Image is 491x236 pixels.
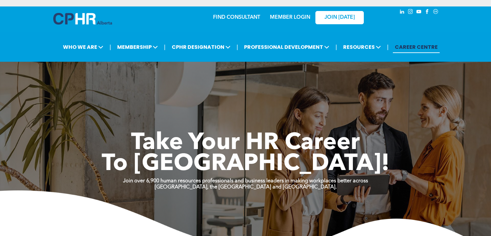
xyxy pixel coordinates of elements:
[123,178,368,184] strong: Join over 6,900 human resources professionals and business leaders in making workplaces better ac...
[170,41,232,53] span: CPHR DESIGNATION
[109,40,111,54] li: |
[115,41,160,53] span: MEMBERSHIP
[155,185,337,190] strong: [GEOGRAPHIC_DATA], the [GEOGRAPHIC_DATA] and [GEOGRAPHIC_DATA].
[213,15,260,20] a: FIND CONSULTANT
[432,8,439,17] a: Social network
[341,41,383,53] span: RESOURCES
[131,132,360,155] span: Take Your HR Career
[53,13,112,25] img: A blue and white logo for cp alberta
[237,40,238,54] li: |
[270,15,310,20] a: MEMBER LOGIN
[61,41,105,53] span: WHO WE ARE
[424,8,431,17] a: facebook
[387,40,389,54] li: |
[315,11,364,24] a: JOIN [DATE]
[415,8,423,17] a: youtube
[393,41,440,53] a: CAREER CENTRE
[242,41,331,53] span: PROFESSIONAL DEVELOPMENT
[324,15,355,21] span: JOIN [DATE]
[407,8,414,17] a: instagram
[102,153,390,176] span: To [GEOGRAPHIC_DATA]!
[399,8,406,17] a: linkedin
[164,40,166,54] li: |
[335,40,337,54] li: |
